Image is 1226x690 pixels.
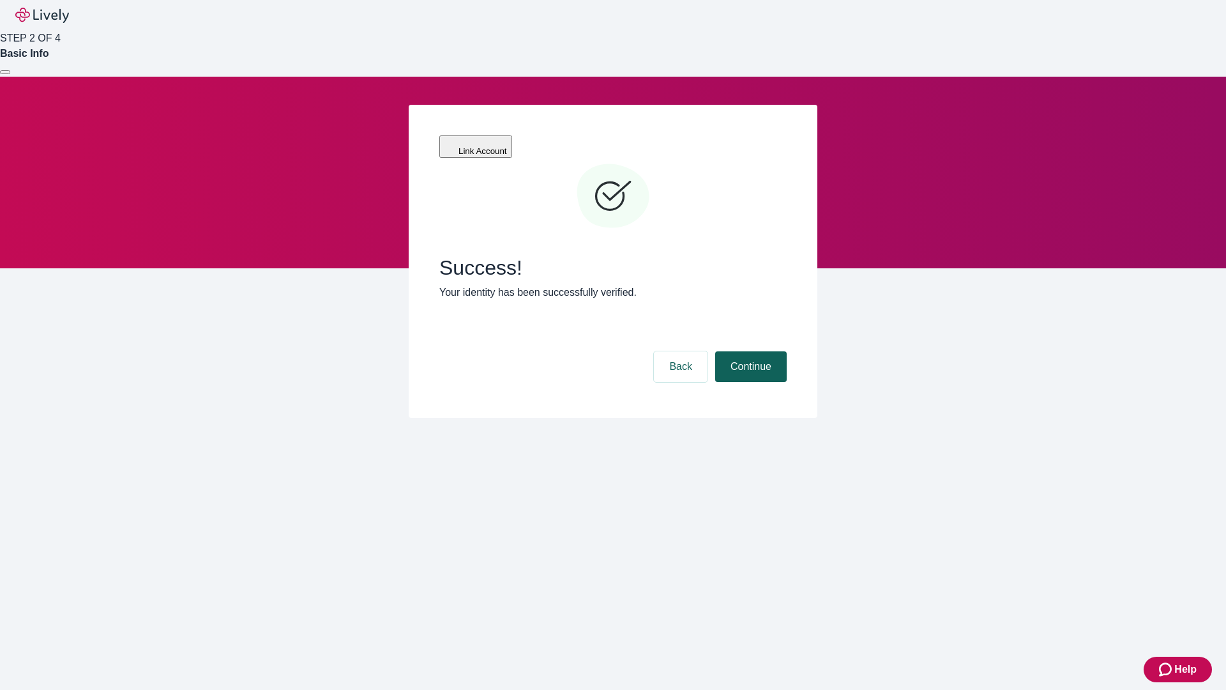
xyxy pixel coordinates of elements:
svg: Zendesk support icon [1159,662,1174,677]
button: Back [654,351,708,382]
button: Continue [715,351,787,382]
span: Help [1174,662,1197,677]
p: Your identity has been successfully verified. [439,285,787,300]
span: Success! [439,256,787,280]
img: Lively [15,8,69,23]
button: Link Account [439,135,512,158]
svg: Checkmark icon [575,158,651,235]
button: Zendesk support iconHelp [1144,657,1212,682]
